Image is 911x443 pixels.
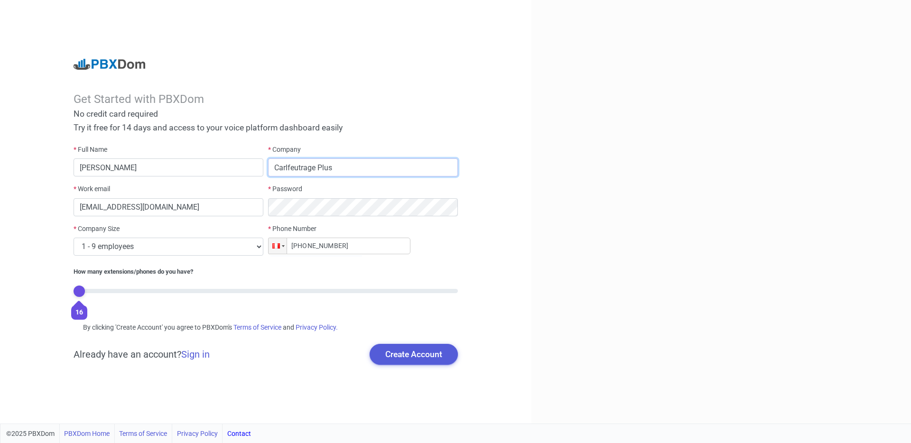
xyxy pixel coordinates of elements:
[6,424,251,443] div: ©2025 PBXDom
[181,349,210,360] a: Sign in
[233,323,281,331] a: Terms of Service
[227,424,251,443] a: Contact
[296,323,338,331] a: Privacy Policy.
[177,424,218,443] a: Privacy Policy
[74,224,120,234] label: Company Size
[268,184,302,194] label: Password
[268,238,410,254] input: e.g. +18004016635
[119,424,167,443] a: Terms of Service
[268,158,458,176] input: Your company name
[74,267,458,277] div: How many extensions/phones do you have?
[74,349,210,360] h5: Already have an account?
[75,308,83,316] span: 16
[268,224,316,234] label: Phone Number
[64,424,110,443] a: PBXDom Home
[269,238,287,254] div: Peru: + 51
[74,198,263,216] input: Your work email
[74,323,458,332] div: By clicking 'Create Account' you agree to PBXDom's and
[268,145,301,155] label: Company
[74,158,263,176] input: First and last name
[74,92,458,106] div: Get Started with PBXDom
[74,184,110,194] label: Work email
[74,145,107,155] label: Full Name
[370,344,458,365] button: Create Account
[74,109,343,132] span: No credit card required Try it free for 14 days and access to your voice platform dashboard easily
